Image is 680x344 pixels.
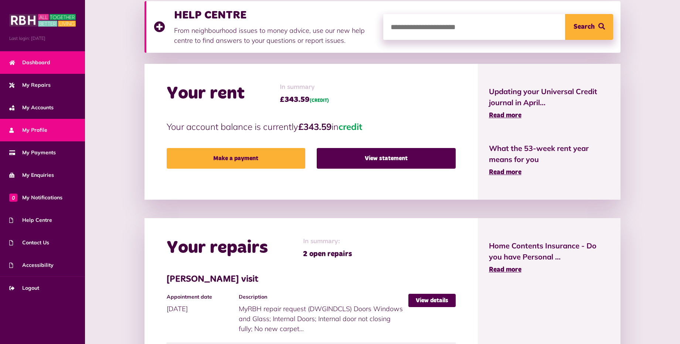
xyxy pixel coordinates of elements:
span: In summary [280,82,329,92]
span: My Payments [9,149,56,156]
span: Logout [9,284,39,292]
span: My Notifications [9,194,62,202]
a: Make a payment [167,148,305,169]
span: Read more [489,112,521,119]
span: 2 open repairs [303,248,352,259]
p: From neighbourhood issues to money advice, use our new help centre to find answers to your questi... [174,25,376,45]
span: Updating your Universal Credit journal in April... [489,86,609,108]
span: Contact Us [9,239,49,247]
span: Last login: [DATE] [9,35,76,42]
span: Home Contents Insurance - Do you have Personal ... [489,240,609,262]
a: Updating your Universal Credit journal in April... Read more [489,86,609,121]
h4: Description [239,294,404,300]
span: Help Centre [9,216,52,224]
h2: Your repairs [167,237,268,259]
a: What the 53-week rent year means for you Read more [489,143,609,178]
a: View details [408,294,456,307]
span: Search [574,14,595,40]
span: My Enquiries [9,171,54,179]
span: My Accounts [9,104,54,111]
button: Search [565,14,613,40]
span: Read more [489,266,521,273]
span: What the 53-week rent year means for you [489,143,609,165]
span: 0 [9,193,17,202]
span: My Profile [9,126,47,134]
div: MyRBH repair request (DWGINDCLS) Doors Windows and Glass; Internal Doors; Internal door not closi... [239,294,408,334]
h4: Appointment date [167,294,235,300]
p: Your account balance is currently in [167,120,456,133]
span: Read more [489,169,521,176]
img: MyRBH [9,13,76,28]
h2: Your rent [167,83,245,104]
span: £343.59 [280,94,329,105]
a: Home Contents Insurance - Do you have Personal ... Read more [489,240,609,275]
span: (CREDIT) [310,99,329,103]
a: View statement [317,148,455,169]
span: credit [339,121,362,132]
strong: £343.59 [298,121,331,132]
span: My Repairs [9,81,51,89]
h3: HELP CENTRE [174,8,376,22]
span: Dashboard [9,59,50,66]
span: In summary: [303,237,352,247]
span: Accessibility [9,261,54,269]
h3: [PERSON_NAME] visit [167,274,456,285]
div: [DATE] [167,294,239,314]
